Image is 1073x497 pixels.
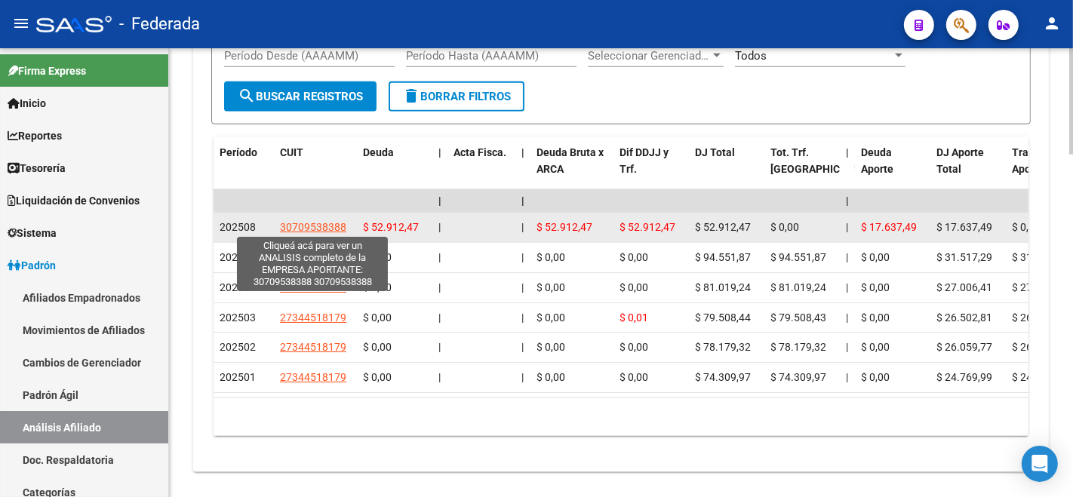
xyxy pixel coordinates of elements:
span: | [438,146,441,158]
span: $ 0,00 [620,341,648,353]
span: $ 0,00 [770,221,799,233]
datatable-header-cell: Período [214,137,274,203]
span: | [521,251,524,263]
span: $ 81.019,24 [770,281,826,293]
span: Acta Fisca. [453,146,506,158]
span: $ 0,00 [363,341,392,353]
span: Todos [735,49,767,63]
span: $ 0,00 [363,311,392,324]
span: | [438,341,441,353]
datatable-header-cell: Deuda [357,137,432,203]
span: 202502 [220,341,256,353]
span: $ 31.517,29 [936,251,992,263]
datatable-header-cell: CUIT [274,137,357,203]
span: $ 24.769,99 [936,371,992,383]
span: $ 0,00 [363,371,392,383]
span: $ 0,00 [536,371,565,383]
span: 202504 [220,281,256,293]
div: Open Intercom Messenger [1022,446,1058,482]
span: | [521,311,524,324]
span: 27344518179 [280,311,346,324]
span: Reportes [8,127,62,144]
span: | [846,311,848,324]
span: DJ Aporte Total [936,146,984,176]
span: | [846,195,849,207]
span: | [438,281,441,293]
span: $ 78.179,32 [695,341,751,353]
span: $ 0,00 [1012,221,1041,233]
span: $ 27.006,41 [936,281,992,293]
span: Buscar Registros [238,90,363,103]
span: | [846,371,848,383]
span: $ 24.769,99 [1012,371,1068,383]
span: Deuda [363,146,394,158]
span: $ 52.912,47 [620,221,675,233]
span: $ 0,00 [861,311,890,324]
span: | [846,281,848,293]
span: $ 0,00 [536,341,565,353]
span: $ 94.551,87 [770,251,826,263]
span: Transferido Aporte [1012,146,1068,176]
span: $ 27.006,41 [1012,281,1068,293]
span: $ 0,00 [620,371,648,383]
span: | [521,371,524,383]
span: Tot. Trf. [GEOGRAPHIC_DATA] [770,146,873,176]
span: $ 0,01 [620,311,648,324]
span: Borrar Filtros [402,90,511,103]
span: $ 0,00 [620,251,648,263]
span: Tesorería [8,160,66,176]
datatable-header-cell: DJ Total [689,137,764,203]
span: 27344518179 [280,371,346,383]
span: $ 0,00 [536,281,565,293]
span: $ 79.508,43 [770,311,826,324]
datatable-header-cell: Tot. Trf. Bruto [764,137,840,203]
span: 27344518179 [280,341,346,353]
datatable-header-cell: | [432,137,447,203]
span: Inicio [8,95,46,112]
span: | [438,221,441,233]
span: | [521,146,524,158]
span: | [846,341,848,353]
span: | [438,251,441,263]
span: Período [220,146,257,158]
span: $ 0,00 [363,251,392,263]
span: $ 17.637,49 [861,221,917,233]
span: $ 26.502,81 [1012,311,1068,324]
span: Liquidación de Convenios [8,192,140,209]
span: Deuda Aporte [861,146,893,176]
span: $ 26.059,77 [936,341,992,353]
span: | [521,221,524,233]
span: 202505 [220,251,256,263]
span: CUIT [280,146,303,158]
span: DJ Total [695,146,735,158]
span: | [846,251,848,263]
span: $ 74.309,97 [695,371,751,383]
datatable-header-cell: | [515,137,530,203]
datatable-header-cell: DJ Aporte Total [930,137,1006,203]
span: Padrón [8,257,56,274]
datatable-header-cell: | [840,137,855,203]
mat-icon: person [1043,14,1061,32]
span: $ 0,00 [620,281,648,293]
span: - Federada [119,8,200,41]
span: $ 0,00 [363,281,392,293]
span: Seleccionar Gerenciador [588,49,710,63]
span: | [846,221,848,233]
span: $ 0,00 [536,251,565,263]
span: Dif DDJJ y Trf. [620,146,669,176]
span: $ 0,00 [861,281,890,293]
span: $ 0,00 [861,251,890,263]
span: $ 74.309,97 [770,371,826,383]
span: Firma Express [8,63,86,79]
span: 202503 [220,311,256,324]
span: | [438,311,441,324]
datatable-header-cell: Deuda Aporte [855,137,930,203]
button: Buscar Registros [224,81,377,112]
span: $ 79.508,44 [695,311,751,324]
span: $ 0,00 [861,371,890,383]
span: 202501 [220,371,256,383]
span: $ 52.912,47 [695,221,751,233]
span: $ 0,00 [536,311,565,324]
span: 30709538388 [280,221,346,233]
span: | [846,146,849,158]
